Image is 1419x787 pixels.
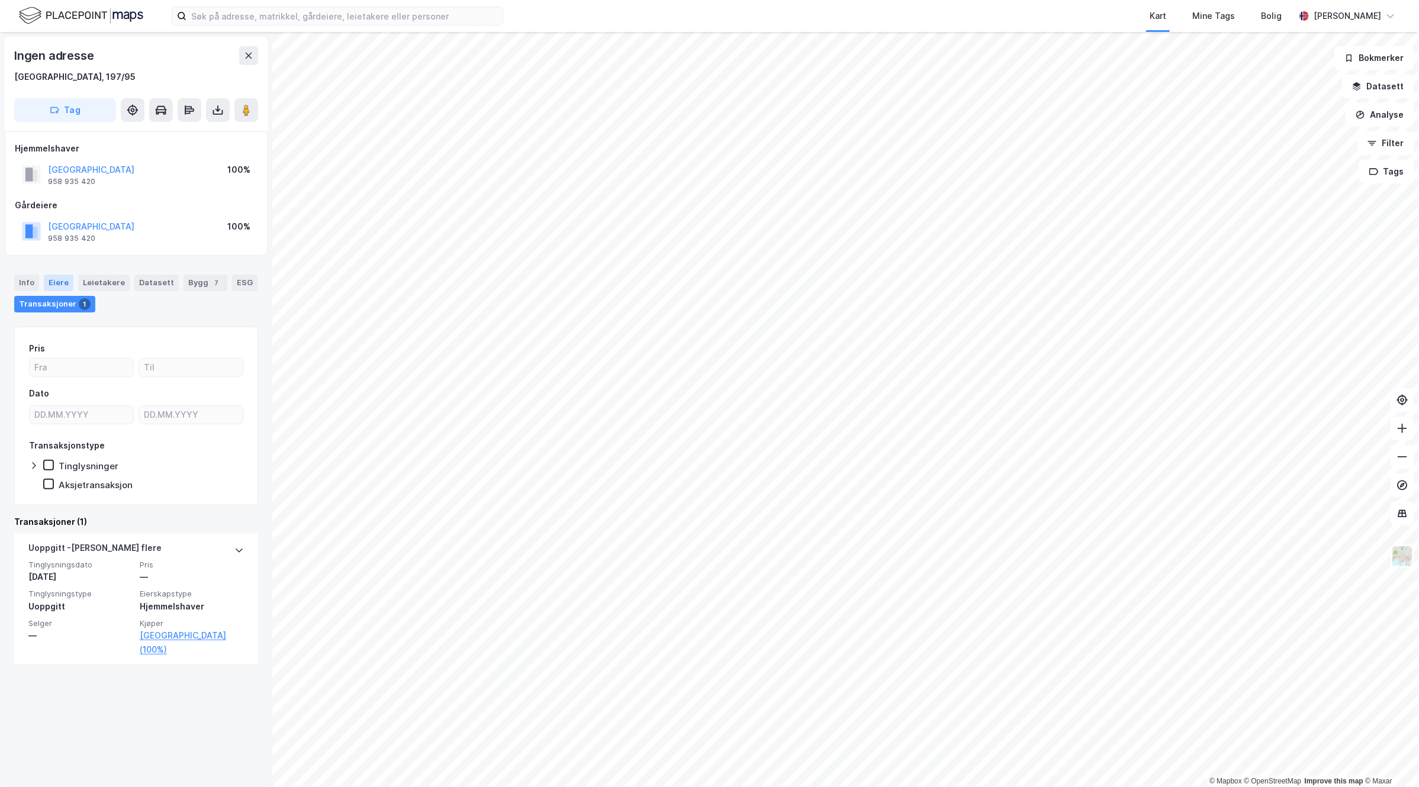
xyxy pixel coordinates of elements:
[30,359,133,376] input: Fra
[28,618,133,628] span: Selger
[59,460,118,472] div: Tinglysninger
[48,177,95,186] div: 958 935 420
[140,599,244,614] div: Hjemmelshaver
[48,234,95,243] div: 958 935 420
[139,406,243,424] input: DD.MM.YYYY
[78,275,130,291] div: Leietakere
[140,570,244,584] div: —
[14,515,258,529] div: Transaksjoner (1)
[14,296,95,312] div: Transaksjoner
[28,541,162,560] div: Uoppgitt - [PERSON_NAME] flere
[15,141,258,156] div: Hjemmelshaver
[59,479,133,491] div: Aksjetransaksjon
[1342,75,1414,98] button: Datasett
[14,275,39,291] div: Info
[227,163,250,177] div: 100%
[140,560,244,570] span: Pris
[134,275,179,291] div: Datasett
[186,7,503,25] input: Søk på adresse, matrikkel, gårdeiere, leietakere eller personer
[19,5,143,26] img: logo.f888ab2527a4732fd821a326f86c7f29.svg
[28,628,133,643] div: —
[14,98,116,122] button: Tag
[1334,46,1414,70] button: Bokmerker
[1346,103,1414,127] button: Analyse
[44,275,73,291] div: Eiere
[139,359,243,376] input: Til
[1305,777,1363,785] a: Improve this map
[227,220,250,234] div: 100%
[29,438,105,453] div: Transaksjonstype
[1314,9,1381,23] div: [PERSON_NAME]
[1244,777,1302,785] a: OpenStreetMap
[79,298,91,310] div: 1
[1192,9,1235,23] div: Mine Tags
[30,406,133,424] input: DD.MM.YYYY
[232,275,258,291] div: ESG
[1357,131,1414,155] button: Filter
[211,277,223,289] div: 7
[1150,9,1166,23] div: Kart
[1391,545,1414,567] img: Z
[14,70,136,84] div: [GEOGRAPHIC_DATA], 197/95
[1261,9,1282,23] div: Bolig
[29,341,45,356] div: Pris
[1360,730,1419,787] iframe: Chat Widget
[14,46,96,65] div: Ingen adresse
[184,275,227,291] div: Bygg
[15,198,258,212] div: Gårdeiere
[140,618,244,628] span: Kjøper
[28,560,133,570] span: Tinglysningsdato
[28,570,133,584] div: [DATE]
[29,386,49,401] div: Dato
[1359,160,1414,183] button: Tags
[1209,777,1242,785] a: Mapbox
[28,589,133,599] span: Tinglysningstype
[140,589,244,599] span: Eierskapstype
[28,599,133,614] div: Uoppgitt
[140,628,244,657] a: [GEOGRAPHIC_DATA] (100%)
